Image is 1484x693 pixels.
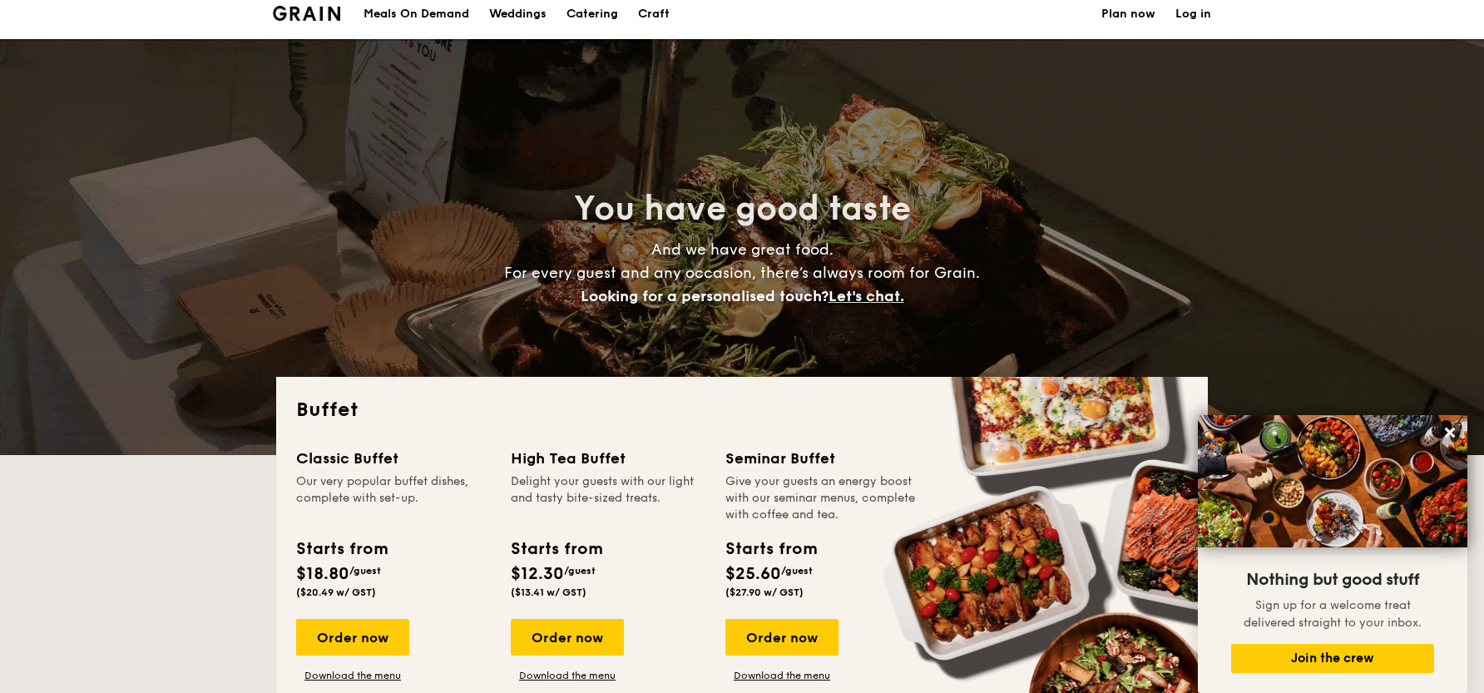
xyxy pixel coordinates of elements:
button: Close [1437,419,1463,446]
span: $18.80 [296,564,349,584]
div: Give your guests an energy boost with our seminar menus, complete with coffee and tea. [725,473,920,523]
span: Sign up for a welcome treat delivered straight to your inbox. [1244,598,1422,630]
div: Delight your guests with our light and tasty bite-sized treats. [511,473,705,523]
span: And we have great food. For every guest and any occasion, there’s always room for Grain. [504,240,980,305]
img: Grain [273,6,340,21]
div: Classic Buffet [296,447,491,470]
h2: Buffet [296,397,1188,423]
span: You have good taste [574,189,911,229]
div: Order now [296,619,409,656]
a: Download the menu [296,669,409,682]
div: Our very popular buffet dishes, complete with set-up. [296,473,491,523]
a: Download the menu [725,669,838,682]
a: Logotype [273,6,340,21]
div: Starts from [725,537,816,562]
span: /guest [781,565,813,577]
span: Looking for a personalised touch? [581,287,829,305]
span: ($20.49 w/ GST) [296,587,376,598]
div: High Tea Buffet [511,447,705,470]
span: /guest [349,565,381,577]
div: Order now [511,619,624,656]
span: $12.30 [511,564,564,584]
span: /guest [564,565,596,577]
button: Join the crew [1231,644,1434,673]
span: ($13.41 w/ GST) [511,587,586,598]
span: ($27.90 w/ GST) [725,587,804,598]
span: Let's chat. [829,287,904,305]
div: Starts from [296,537,387,562]
div: Seminar Buffet [725,447,920,470]
span: $25.60 [725,564,781,584]
span: Nothing but good stuff [1246,570,1419,590]
div: Starts from [511,537,601,562]
a: Download the menu [511,669,624,682]
div: Order now [725,619,838,656]
img: DSC07876-Edit02-Large.jpeg [1198,415,1467,547]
